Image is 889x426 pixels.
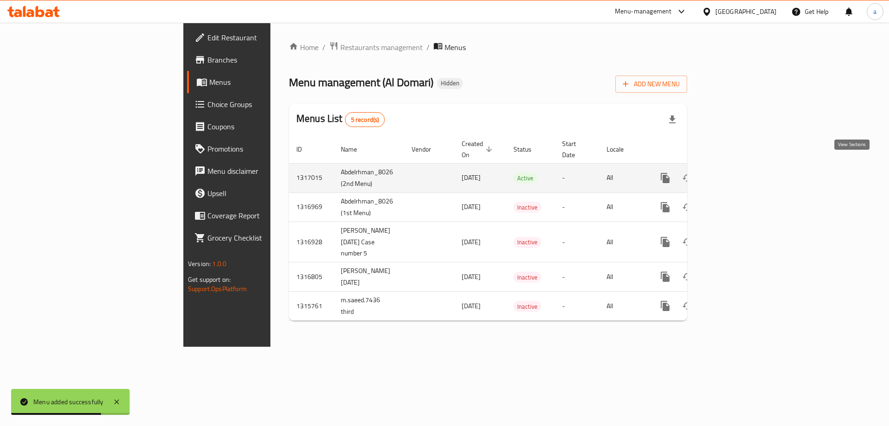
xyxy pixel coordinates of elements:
span: Add New Menu [623,78,680,90]
div: Inactive [513,272,541,283]
span: Branches [207,54,325,65]
td: - [555,163,599,192]
span: [DATE] [462,201,481,213]
span: Promotions [207,143,325,154]
td: - [555,262,599,292]
td: - [555,222,599,262]
a: Coupons [187,115,332,138]
div: Inactive [513,301,541,312]
span: Inactive [513,272,541,283]
span: Menus [444,42,466,53]
span: Start Date [562,138,588,160]
span: Menu disclaimer [207,165,325,177]
div: Total records count [345,112,385,127]
a: Support.OpsPlatform [188,283,247,295]
button: Add New Menu [615,76,687,93]
button: Change Status [676,266,699,288]
a: Edit Restaurant [187,26,332,49]
a: Grocery Checklist [187,227,332,249]
button: more [654,167,676,189]
td: All [599,292,647,321]
div: Menu-management [615,6,672,17]
span: Get support on: [188,273,231,286]
span: Choice Groups [207,99,325,110]
a: Menu disclaimer [187,160,332,182]
button: more [654,196,676,218]
a: Choice Groups [187,93,332,115]
span: Version: [188,258,211,270]
span: Inactive [513,202,541,213]
span: Locale [607,144,636,155]
a: Restaurants management [329,41,423,53]
a: Coverage Report [187,204,332,227]
div: Hidden [437,78,463,89]
a: Upsell [187,182,332,204]
span: Menus [209,76,325,88]
span: 5 record(s) [345,115,385,124]
td: - [555,192,599,222]
span: Restaurants management [340,42,423,53]
span: Name [341,144,369,155]
button: Change Status [676,196,699,218]
td: All [599,192,647,222]
a: Promotions [187,138,332,160]
span: Upsell [207,188,325,199]
span: [DATE] [462,271,481,283]
span: [DATE] [462,236,481,248]
span: Edit Restaurant [207,32,325,43]
td: - [555,292,599,321]
span: ID [296,144,314,155]
div: [GEOGRAPHIC_DATA] [715,6,776,17]
nav: breadcrumb [289,41,687,53]
li: / [426,42,430,53]
div: Active [513,172,537,184]
td: m.saeed.7436 third [333,292,404,321]
span: 1.0.0 [212,258,226,270]
a: Menus [187,71,332,93]
span: Coupons [207,121,325,132]
td: Abdelrhman_8026 (1st Menu) [333,192,404,222]
button: more [654,266,676,288]
div: Menu added successfully [33,397,104,407]
span: Coverage Report [207,210,325,221]
th: Actions [647,135,751,164]
button: more [654,231,676,253]
span: Active [513,173,537,184]
table: enhanced table [289,135,751,321]
td: [PERSON_NAME] [DATE] Case number 5 [333,222,404,262]
button: Change Status [676,231,699,253]
td: Abdelrhman_8026 (2nd Menu) [333,163,404,192]
a: Branches [187,49,332,71]
td: All [599,262,647,292]
div: Export file [661,108,683,131]
span: Hidden [437,79,463,87]
span: Inactive [513,301,541,312]
h2: Menus List [296,112,385,127]
span: a [873,6,876,17]
span: [DATE] [462,300,481,312]
span: Grocery Checklist [207,232,325,243]
td: [PERSON_NAME] [DATE] [333,262,404,292]
span: [DATE] [462,172,481,184]
span: Created On [462,138,495,160]
button: more [654,295,676,317]
span: Menu management ( Al Domari ) [289,72,433,93]
span: Vendor [412,144,443,155]
td: All [599,163,647,192]
span: Status [513,144,544,155]
span: Inactive [513,237,541,248]
td: All [599,222,647,262]
button: Change Status [676,295,699,317]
